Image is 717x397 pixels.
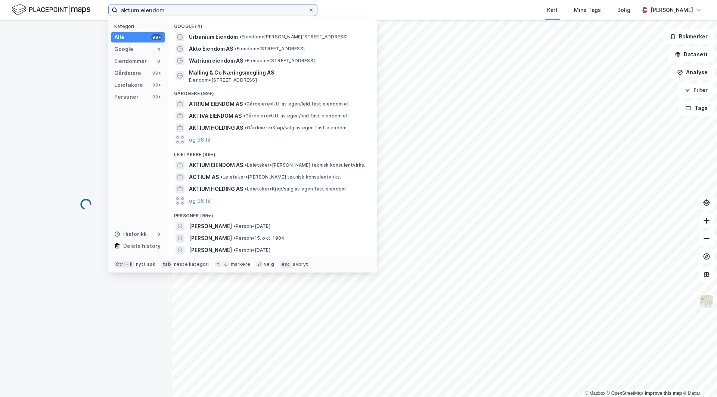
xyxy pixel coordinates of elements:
[243,113,348,119] span: Gårdeiere • Utl. av egen/leid fast eiendom el.
[239,34,348,40] span: Eiendom • [PERSON_NAME][STREET_ADDRESS]
[233,235,285,241] span: Person • 15. okt. 1904
[651,6,693,15] div: [PERSON_NAME]
[233,247,236,253] span: •
[671,65,714,80] button: Analyse
[244,101,350,107] span: Gårdeiere • Utl. av egen/leid fast eiendom el.
[233,247,270,253] span: Person • [DATE]
[80,198,92,210] img: spinner.a6d8c91a73a9ac5275cf975e30b51cfb.svg
[156,58,162,64] div: 0
[293,261,308,267] div: avbryt
[680,361,717,397] iframe: Chat Widget
[114,33,124,42] div: Alle
[189,161,243,170] span: AKTIUM EIENDOM AS
[607,391,643,396] a: OpenStreetMap
[114,81,143,89] div: Leietakere
[189,173,219,182] span: ACTIUM AS
[151,82,162,88] div: 99+
[189,234,232,243] span: [PERSON_NAME]
[114,230,147,239] div: Historikk
[151,34,162,40] div: 99+
[156,231,162,237] div: 0
[233,223,270,229] span: Person • [DATE]
[156,46,162,52] div: 4
[220,174,341,180] span: Leietaker • [PERSON_NAME] teknisk konsulentvirks.
[189,68,368,77] span: Malling & Co Næringsmegling AS
[189,56,243,65] span: Watrium eiendom AS
[235,46,237,51] span: •
[245,186,247,192] span: •
[668,47,714,62] button: Datasett
[168,85,377,98] div: Gårdeiere (99+)
[189,222,232,231] span: [PERSON_NAME]
[189,246,232,255] span: [PERSON_NAME]
[189,135,211,144] button: og 96 til
[12,3,90,16] img: logo.f888ab2527a4732fd821a326f86c7f29.svg
[161,261,173,268] div: tab
[136,261,156,267] div: nytt søk
[245,58,315,64] span: Eiendom • [STREET_ADDRESS]
[245,125,247,130] span: •
[280,261,292,268] div: esc
[245,186,346,192] span: Leietaker • Kjøp/salg av egen fast eiendom
[574,6,601,15] div: Mine Tags
[189,44,233,53] span: Akto Eiendom AS
[189,111,242,120] span: AKTIVA EIENDOM AS
[114,92,139,101] div: Personer
[547,6,558,15] div: Kart
[231,261,250,267] div: markere
[243,113,245,119] span: •
[168,207,377,220] div: Personer (99+)
[245,58,247,63] span: •
[245,162,366,168] span: Leietaker • [PERSON_NAME] teknisk konsulentvirks.
[151,70,162,76] div: 99+
[189,123,243,132] span: AKTIUM HOLDING AS
[220,174,223,180] span: •
[678,83,714,98] button: Filter
[189,196,211,205] button: og 96 til
[233,235,236,241] span: •
[168,146,377,159] div: Leietakere (99+)
[189,185,243,193] span: AKTIUM HOLDING AS
[168,18,377,31] div: Google (4)
[174,261,209,267] div: neste kategori
[699,294,714,308] img: Z
[264,261,274,267] div: velg
[114,23,165,29] div: Kategori
[118,4,308,16] input: Søk på adresse, matrikkel, gårdeiere, leietakere eller personer
[114,57,147,66] div: Eiendommer
[233,223,236,229] span: •
[114,261,134,268] div: Ctrl + k
[151,94,162,100] div: 99+
[189,100,243,108] span: ATRIUM EIENDOM AS
[235,46,305,52] span: Eiendom • [STREET_ADDRESS]
[123,242,161,251] div: Delete history
[585,391,605,396] a: Mapbox
[679,101,714,116] button: Tags
[114,45,133,54] div: Google
[189,32,238,41] span: Urbanium Eiendom
[114,69,141,78] div: Gårdeiere
[245,125,347,131] span: Gårdeiere • Kjøp/salg av egen fast eiendom
[645,391,682,396] a: Improve this map
[680,361,717,397] div: Kontrollprogram for chat
[239,34,242,40] span: •
[617,6,630,15] div: Bolig
[664,29,714,44] button: Bokmerker
[244,101,246,107] span: •
[245,162,247,168] span: •
[189,77,257,83] span: Eiendom • [STREET_ADDRESS]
